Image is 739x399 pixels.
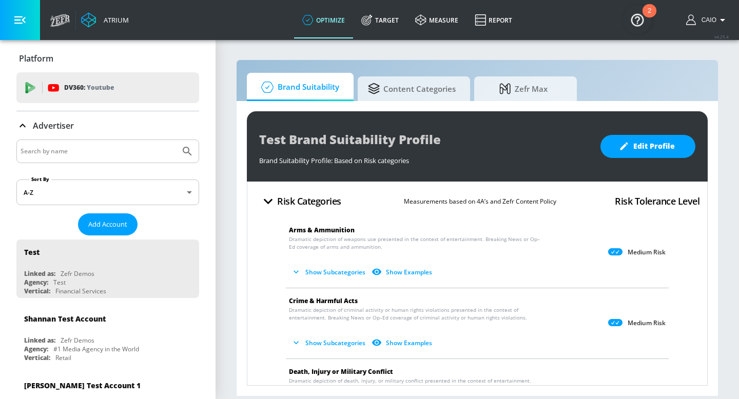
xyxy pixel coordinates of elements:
input: Search by name [21,145,176,158]
h4: Risk Categories [277,194,341,208]
div: DV360: Youtube [16,72,199,103]
span: Arms & Ammunition [289,226,355,234]
div: Agency: [24,345,48,353]
a: optimize [294,2,353,38]
a: Target [353,2,407,38]
div: Vertical: [24,287,50,295]
button: Show Subcategories [289,264,369,281]
button: Open Resource Center, 2 new notifications [623,5,652,34]
div: Brand Suitability Profile: Based on Risk categories [259,151,590,165]
div: Advertiser [16,111,199,140]
span: Add Account [88,218,127,230]
div: Linked as: [24,269,55,278]
a: Report [466,2,520,38]
div: TestLinked as:Zefr DemosAgency:TestVertical:Financial Services [16,240,199,298]
span: Content Categories [368,76,456,101]
div: Zefr Demos [61,336,94,345]
span: Brand Suitability [257,75,339,99]
div: Test [24,247,40,257]
button: Edit Profile [600,135,695,158]
div: Shannan Test AccountLinked as:Zefr DemosAgency:#1 Media Agency in the WorldVertical:Retail [16,306,199,365]
span: Edit Profile [621,140,675,153]
p: Youtube [87,82,114,93]
span: login as: caio.bulgarelli@zefr.com [697,16,716,24]
div: A-Z [16,179,199,205]
div: Zefr Demos [61,269,94,278]
p: Advertiser [33,120,74,131]
span: Dramatic depiction of death, injury, or military conflict presented in the context of entertainme... [289,377,541,392]
button: Show Examples [369,264,436,281]
button: Show Subcategories [289,334,369,351]
button: Show Examples [369,334,436,351]
div: Shannan Test Account [24,314,106,324]
span: v 4.25.4 [714,34,729,39]
a: measure [407,2,466,38]
button: Add Account [78,213,138,235]
div: #1 Media Agency in the World [53,345,139,353]
p: Medium Risk [628,319,666,327]
div: Platform [16,44,199,73]
div: Atrium [100,15,129,25]
a: Atrium [81,12,129,28]
span: Death, Injury or Military Conflict [289,367,393,376]
span: Dramatic depiction of criminal activity or human rights violations presented in the context of en... [289,306,541,322]
div: [PERSON_NAME] Test Account 1 [24,381,141,390]
div: Test [53,278,66,287]
div: Retail [55,353,71,362]
p: Measurements based on 4A’s and Zefr Content Policy [404,196,556,207]
div: Agency: [24,278,48,287]
label: Sort By [29,176,51,183]
button: Risk Categories [255,189,345,213]
p: Platform [19,53,53,64]
button: Caio [686,14,729,26]
p: Medium Risk [628,248,666,256]
span: Crime & Harmful Acts [289,296,358,305]
div: Linked as: [24,336,55,345]
span: Zefr Max [484,76,562,101]
p: DV360: [64,82,114,93]
div: Vertical: [24,353,50,362]
div: Financial Services [55,287,106,295]
div: 2 [648,11,651,24]
h4: Risk Tolerance Level [615,194,699,208]
span: Dramatic depiction of weapons use presented in the context of entertainment. Breaking News or Op–... [289,235,541,251]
